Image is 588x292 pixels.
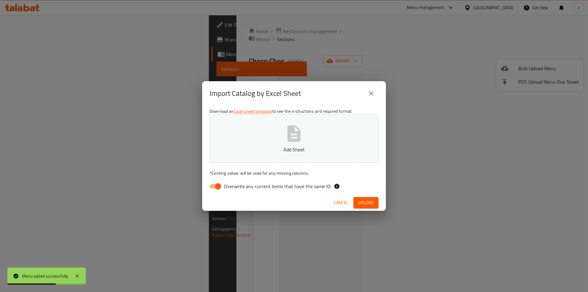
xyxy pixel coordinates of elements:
[22,273,69,279] div: Menu added successfully
[334,183,340,189] svg: If the overwrite option isn't selected, then the items that match an existing ID will be ignored ...
[331,197,351,208] button: Cancel
[353,197,379,208] button: Upload
[202,106,386,195] div: Download an to see the instructions and required format.
[219,146,369,153] p: Add Sheet
[358,199,374,207] span: Upload
[209,170,379,176] p: Existing values will be used for any missing columns.
[209,114,379,163] button: Add Sheet
[364,86,379,101] button: close
[224,183,331,190] span: Overwrite any current items that have the same ID.
[234,107,272,115] a: Excel sheet template
[209,89,301,98] h2: Import Catalog by Excel Sheet
[334,199,349,207] span: Cancel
